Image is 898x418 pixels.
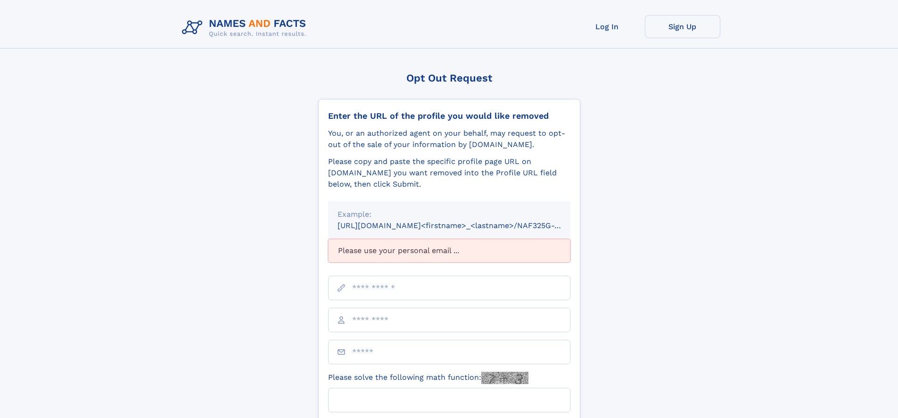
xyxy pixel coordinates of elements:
div: Opt Out Request [318,72,580,84]
div: Please use your personal email ... [328,239,570,262]
a: Log In [569,15,645,38]
label: Please solve the following math function: [328,372,528,384]
div: Please copy and paste the specific profile page URL on [DOMAIN_NAME] you want removed into the Pr... [328,156,570,190]
div: Enter the URL of the profile you would like removed [328,111,570,121]
div: You, or an authorized agent on your behalf, may request to opt-out of the sale of your informatio... [328,128,570,150]
a: Sign Up [645,15,720,38]
small: [URL][DOMAIN_NAME]<firstname>_<lastname>/NAF325G-xxxxxxxx [338,221,588,230]
img: Logo Names and Facts [178,15,314,41]
div: Example: [338,209,561,220]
